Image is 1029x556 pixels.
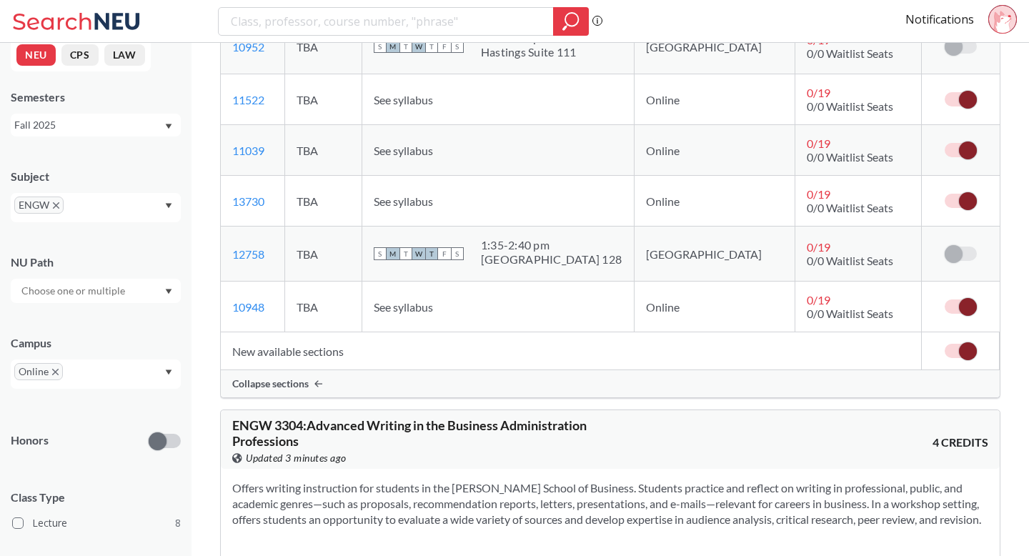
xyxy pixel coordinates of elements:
td: TBA [284,125,362,176]
span: ENGW 3304 : Advanced Writing in the Business Administration Professions [232,417,587,449]
a: 10948 [232,300,264,314]
a: 12758 [232,247,264,261]
span: 0/0 Waitlist Seats [807,46,893,60]
td: [GEOGRAPHIC_DATA] [635,19,795,74]
div: 1:35 - 2:40 pm [481,238,622,252]
td: New available sections [221,332,922,370]
button: NEU [16,44,56,66]
span: ENGWX to remove pill [14,197,64,214]
span: See syllabus [374,93,433,106]
a: 10952 [232,40,264,54]
a: 13730 [232,194,264,208]
span: OnlineX to remove pill [14,363,63,380]
span: T [399,247,412,260]
span: 0/0 Waitlist Seats [807,201,893,214]
span: 0 / 19 [807,240,830,254]
td: TBA [284,74,362,125]
span: W [412,40,425,53]
svg: Dropdown arrow [165,369,172,375]
td: TBA [284,19,362,74]
div: Semesters [11,89,181,105]
label: Lecture [12,514,181,532]
td: Online [635,74,795,125]
svg: Dropdown arrow [165,124,172,129]
span: 0 / 19 [807,187,830,201]
div: Campus [11,335,181,351]
a: 11522 [232,93,264,106]
span: Updated 3 minutes ago [246,450,347,466]
span: M [387,247,399,260]
td: Online [635,282,795,332]
a: 11039 [232,144,264,157]
span: 0/0 Waitlist Seats [807,99,893,113]
td: TBA [284,227,362,282]
div: NU Path [11,254,181,270]
div: Collapse sections [221,370,1000,397]
button: CPS [61,44,99,66]
span: 0 / 19 [807,293,830,307]
div: ENGWX to remove pillDropdown arrow [11,193,181,222]
span: 0 / 19 [807,136,830,150]
span: F [438,247,451,260]
div: [GEOGRAPHIC_DATA] 128 [481,252,622,267]
div: OnlineX to remove pillDropdown arrow [11,359,181,389]
span: 4 CREDITS [933,435,988,450]
span: S [451,247,464,260]
button: LAW [104,44,145,66]
input: Class, professor, course number, "phrase" [229,9,543,34]
span: T [425,40,438,53]
td: Online [635,176,795,227]
span: Class Type [11,490,181,505]
svg: magnifying glass [562,11,580,31]
a: Notifications [905,11,974,27]
span: S [374,247,387,260]
span: F [438,40,451,53]
svg: X to remove pill [53,202,59,209]
span: W [412,247,425,260]
span: S [451,40,464,53]
td: Online [635,125,795,176]
div: Hastings Suite 111 [481,45,577,59]
svg: Dropdown arrow [165,203,172,209]
span: M [387,40,399,53]
div: Subject [11,169,181,184]
section: Offers writing instruction for students in the [PERSON_NAME] School of Business. Students practic... [232,480,988,527]
span: See syllabus [374,300,433,314]
div: Dropdown arrow [11,279,181,303]
div: magnifying glass [553,7,589,36]
div: Fall 2025 [14,117,164,133]
span: 0/0 Waitlist Seats [807,254,893,267]
span: Collapse sections [232,377,309,390]
span: See syllabus [374,194,433,208]
span: 8 [175,515,181,531]
span: S [374,40,387,53]
td: [GEOGRAPHIC_DATA] [635,227,795,282]
span: 0/0 Waitlist Seats [807,150,893,164]
td: TBA [284,282,362,332]
div: Fall 2025Dropdown arrow [11,114,181,136]
span: See syllabus [374,144,433,157]
span: 0 / 19 [807,86,830,99]
svg: Dropdown arrow [165,289,172,294]
input: Choose one or multiple [14,282,134,299]
span: T [399,40,412,53]
p: Honors [11,432,49,449]
span: 0/0 Waitlist Seats [807,307,893,320]
svg: X to remove pill [52,369,59,375]
td: TBA [284,176,362,227]
span: T [425,247,438,260]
